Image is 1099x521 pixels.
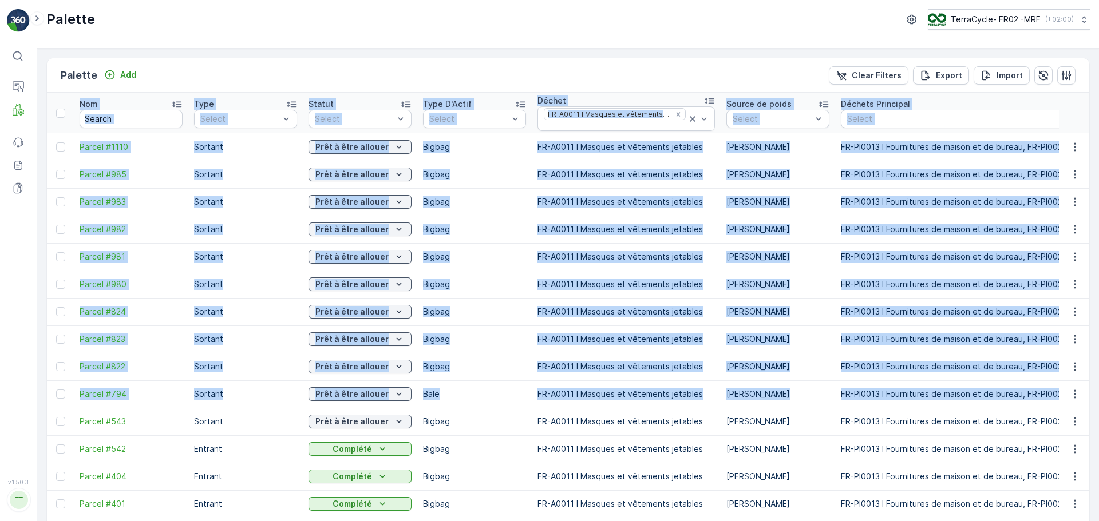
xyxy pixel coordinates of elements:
p: Prêt à être allouer [315,196,389,208]
p: Bigbag [423,224,526,235]
button: Complété [309,497,412,511]
p: Palette [61,67,97,83]
button: Clear Filters [829,66,908,85]
p: Bigbag [423,361,526,372]
a: Parcel #404 [80,471,183,482]
button: Export [913,66,969,85]
p: [PERSON_NAME] [726,251,829,263]
p: FR-A0011 I Masques et vêtements jetables [537,251,715,263]
p: Prêt à être allouer [315,279,389,290]
span: Parcel #982 [80,224,183,235]
p: Palette [46,10,95,29]
p: Select [200,113,279,125]
button: Prêt à être allouer [309,222,412,236]
p: FR-PI0013 I Fournitures de maison et de bureau, FR-PI0022 I EPI [841,306,1085,317]
a: Parcel #822 [80,361,183,372]
a: Parcel #1110 [80,141,183,153]
a: Parcel #543 [80,416,183,427]
p: FR-PI0013 I Fournitures de maison et de bureau, FR-PI0022 I EPI [841,471,1085,482]
p: [PERSON_NAME] [726,498,829,510]
p: Bigbag [423,333,526,345]
div: Toggle Row Selected [56,142,65,152]
p: Select [847,113,1067,125]
button: Complété [309,470,412,483]
p: FR-A0011 I Masques et vêtements jetables [537,498,715,510]
p: Select [315,113,394,125]
p: Sortant [194,361,297,372]
img: logo [7,9,30,32]
p: Prêt à être allouer [315,306,389,317]
span: Parcel #824 [80,306,183,317]
p: FR-PI0013 I Fournitures de maison et de bureau, FR-PI0022 I EPI [841,196,1085,208]
div: Toggle Row Selected [56,389,65,399]
p: Bigbag [423,279,526,290]
p: FR-A0011 I Masques et vêtements jetables [537,361,715,372]
p: Sortant [194,141,297,153]
a: Parcel #401 [80,498,183,510]
p: FR-PI0013 I Fournitures de maison et de bureau, FR-PI0022 I EPI [841,279,1085,290]
p: FR-PI0013 I Fournitures de maison et de bureau, FR-PI0022 I EPI [841,169,1085,180]
p: Export [936,70,962,81]
button: Prêt à être allouer [309,332,412,346]
div: FR-A0011 I Masques et vêtements jetables [544,109,671,120]
p: FR-PI0013 I Fournitures de maison et de bureau, FR-PI0022 I EPI [841,333,1085,345]
p: Prêt à être allouer [315,169,389,180]
p: FR-A0011 I Masques et vêtements jetables [537,279,715,290]
div: Toggle Row Selected [56,225,65,234]
p: Type [194,98,214,110]
button: Prêt à être allouer [309,168,412,181]
p: Bigbag [423,196,526,208]
p: FR-A0011 I Masques et vêtements jetables [537,196,715,208]
p: Prêt à être allouer [315,251,389,263]
p: Bale [423,388,526,400]
p: [PERSON_NAME] [726,333,829,345]
p: Sortant [194,196,297,208]
p: [PERSON_NAME] [726,306,829,317]
p: Complété [333,471,372,482]
div: Toggle Row Selected [56,499,65,508]
p: Sortant [194,333,297,345]
p: FR-A0011 I Masques et vêtements jetables [537,333,715,345]
p: FR-A0011 I Masques et vêtements jetables [537,306,715,317]
p: FR-A0011 I Masques et vêtements jetables [537,224,715,235]
span: v 1.50.3 [7,479,30,486]
p: Statut [309,98,334,110]
p: [PERSON_NAME] [726,361,829,372]
a: Parcel #980 [80,279,183,290]
p: ( +02:00 ) [1045,15,1074,24]
p: Add [120,69,136,81]
div: Toggle Row Selected [56,472,65,481]
span: Parcel #823 [80,333,183,345]
div: Toggle Row Selected [56,197,65,206]
p: FR-PI0013 I Fournitures de maison et de bureau, FR-PI0022 I EPI [841,251,1085,263]
div: TT [10,491,28,509]
p: [PERSON_NAME] [726,141,829,153]
button: TerraCycle- FR02 -MRF(+02:00) [928,9,1090,30]
p: Déchet [537,95,566,106]
p: Sortant [194,251,297,263]
p: FR-A0011 I Masques et vêtements jetables [537,388,715,400]
a: Parcel #985 [80,169,183,180]
p: Import [997,70,1023,81]
p: Bigbag [423,471,526,482]
p: Select [429,113,508,125]
p: [PERSON_NAME] [726,443,829,455]
p: [PERSON_NAME] [726,169,829,180]
p: [PERSON_NAME] [726,416,829,427]
p: [PERSON_NAME] [726,224,829,235]
p: Sortant [194,388,297,400]
p: FR-PI0013 I Fournitures de maison et de bureau, FR-PI0022 I EPI [841,361,1085,372]
p: Clear Filters [852,70,902,81]
a: Parcel #981 [80,251,183,263]
p: FR-PI0013 I Fournitures de maison et de bureau, FR-PI0022 I EPI [841,224,1085,235]
p: Bigbag [423,498,526,510]
button: Prêt à être allouer [309,277,412,291]
p: Source de poids [726,98,792,110]
a: Parcel #542 [80,443,183,455]
p: Type D'Actif [423,98,472,110]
